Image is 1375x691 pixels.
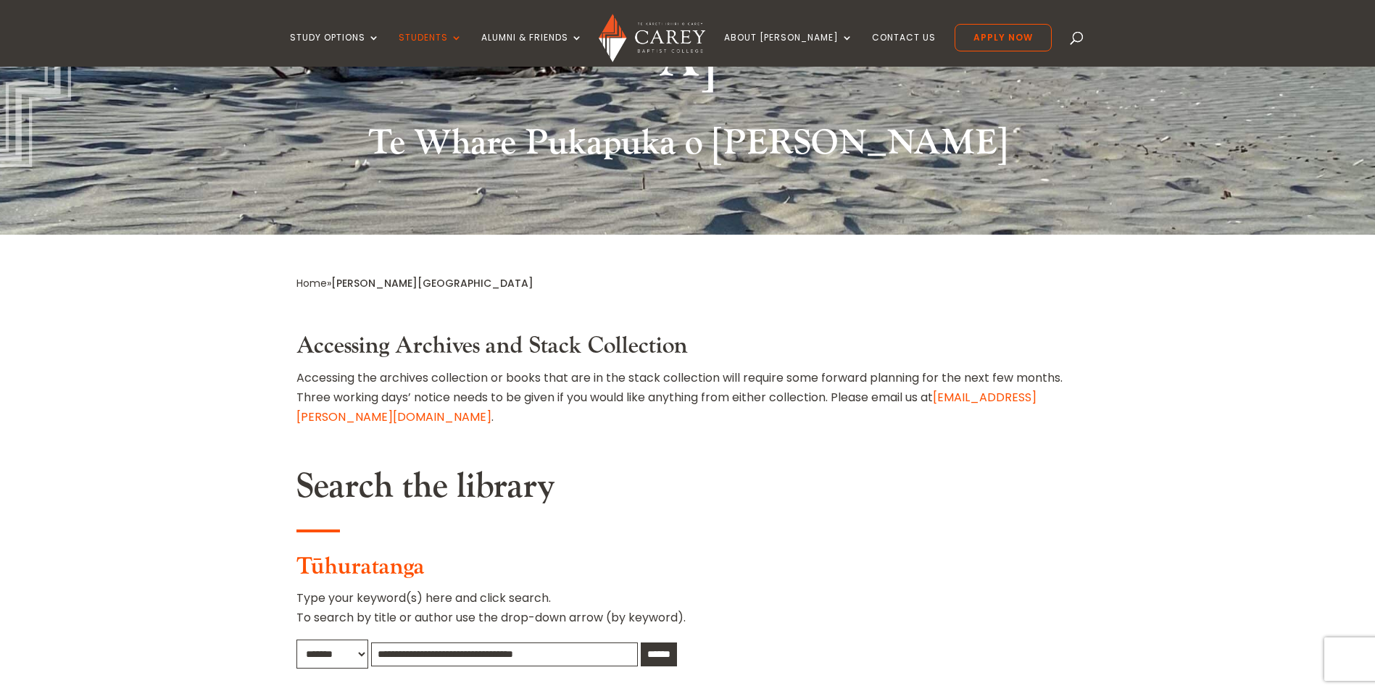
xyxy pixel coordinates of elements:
[599,14,705,62] img: Carey Baptist College
[296,122,1079,172] h2: Te Whare Pukapuka o [PERSON_NAME]
[296,588,1079,639] p: Type your keyword(s) here and click search. To search by title or author use the drop-down arrow ...
[296,553,1079,588] h3: Tūhuratanga
[872,33,936,67] a: Contact Us
[331,276,533,290] span: [PERSON_NAME][GEOGRAPHIC_DATA]
[955,24,1052,51] a: Apply Now
[290,33,380,67] a: Study Options
[724,33,853,67] a: About [PERSON_NAME]
[296,332,1079,367] h3: Accessing Archives and Stack Collection
[481,33,583,67] a: Alumni & Friends
[296,276,533,290] span: »
[399,33,462,67] a: Students
[296,276,327,290] a: Home
[296,466,1079,515] h2: Search the library
[296,368,1079,427] p: Accessing the archives collection or books that are in the stack collection will require some for...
